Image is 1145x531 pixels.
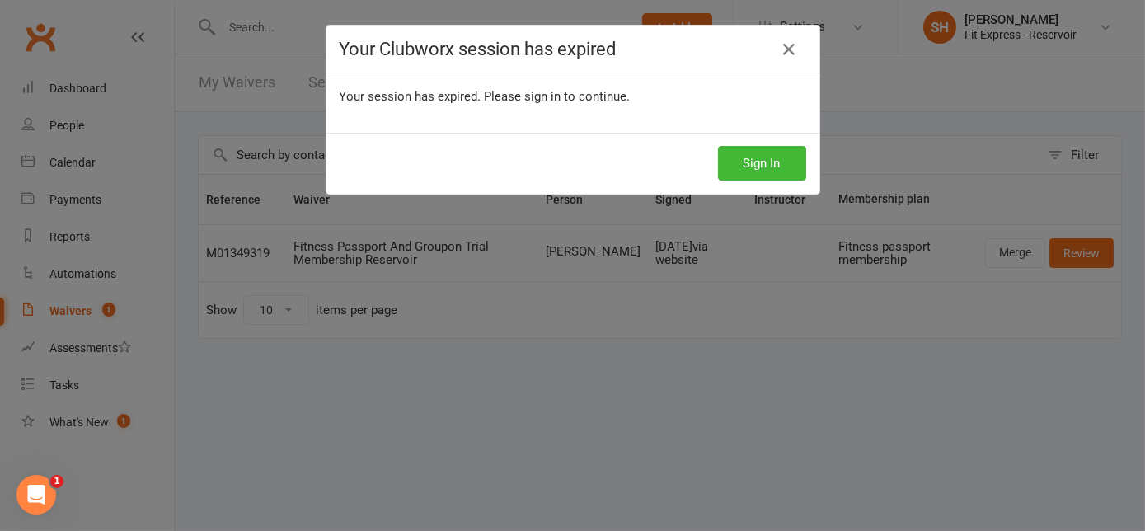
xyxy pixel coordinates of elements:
[340,39,806,59] h4: Your Clubworx session has expired
[50,475,63,488] span: 1
[777,36,803,63] a: Close
[718,146,806,181] button: Sign In
[340,89,631,104] span: Your session has expired. Please sign in to continue.
[16,475,56,515] iframe: Intercom live chat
